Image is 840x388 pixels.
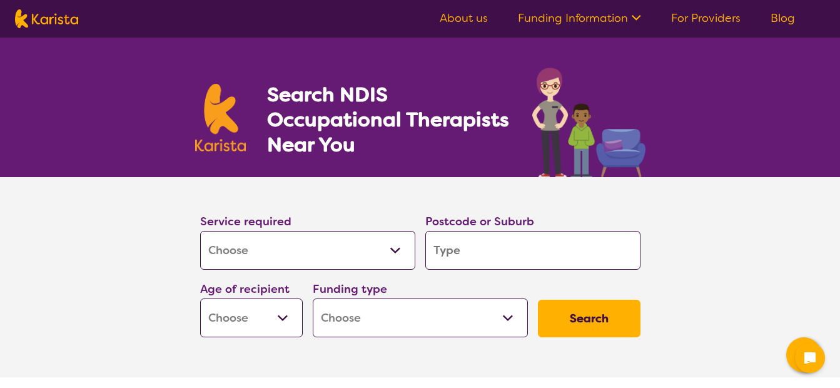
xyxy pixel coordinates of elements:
[425,231,640,270] input: Type
[15,9,78,28] img: Karista logo
[518,11,641,26] a: Funding Information
[771,11,795,26] a: Blog
[425,214,534,229] label: Postcode or Suburb
[538,300,640,337] button: Search
[267,82,510,157] h1: Search NDIS Occupational Therapists Near You
[440,11,488,26] a: About us
[195,84,246,151] img: Karista logo
[200,214,291,229] label: Service required
[671,11,741,26] a: For Providers
[532,68,645,177] img: occupational-therapy
[313,282,387,297] label: Funding type
[200,282,290,297] label: Age of recipient
[786,337,821,372] button: Channel Menu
